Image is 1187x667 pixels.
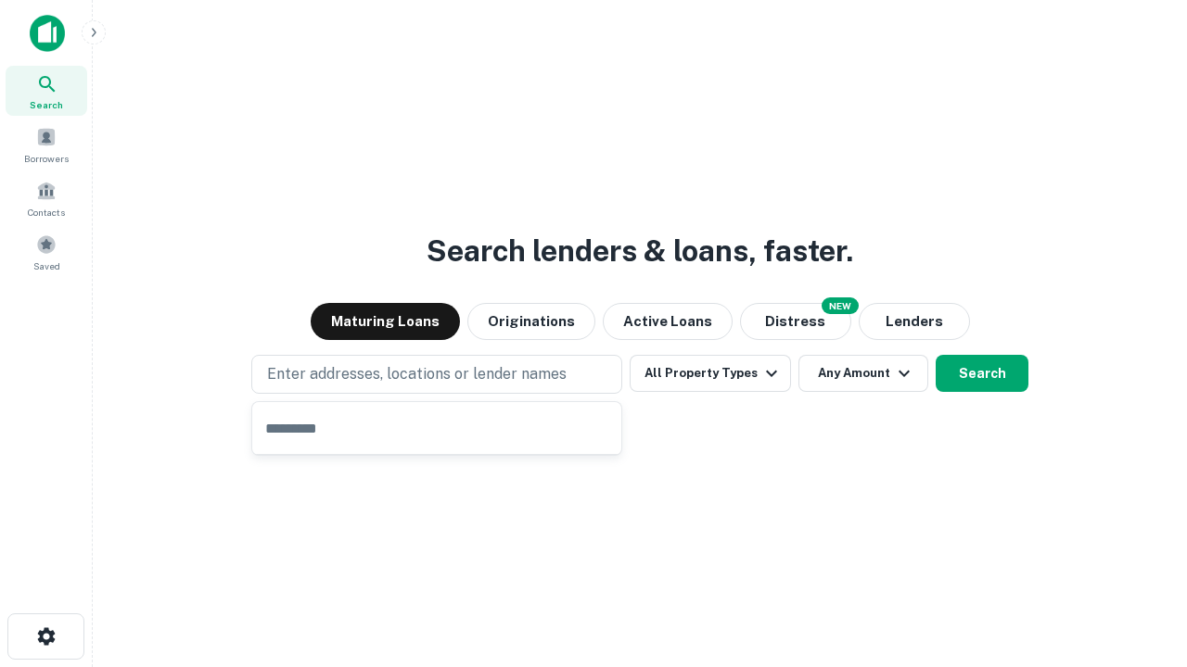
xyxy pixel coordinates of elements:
h3: Search lenders & loans, faster. [427,229,853,273]
a: Contacts [6,173,87,223]
img: capitalize-icon.png [30,15,65,52]
button: Maturing Loans [311,303,460,340]
span: Contacts [28,205,65,220]
span: Saved [33,258,60,273]
button: Search distressed loans with lien and other non-mortgage details. [740,303,851,340]
button: Lenders [859,303,970,340]
button: Originations [467,303,595,340]
span: Search [30,97,63,112]
a: Saved [6,227,87,277]
p: Enter addresses, locations or lender names [267,363,567,385]
button: Any Amount [798,355,928,392]
div: NEW [822,297,859,314]
button: Enter addresses, locations or lender names [251,355,622,394]
button: Active Loans [603,303,733,340]
button: Search [936,355,1028,392]
button: All Property Types [630,355,791,392]
iframe: Chat Widget [1094,519,1187,608]
span: Borrowers [24,151,69,166]
a: Search [6,66,87,116]
a: Borrowers [6,120,87,170]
